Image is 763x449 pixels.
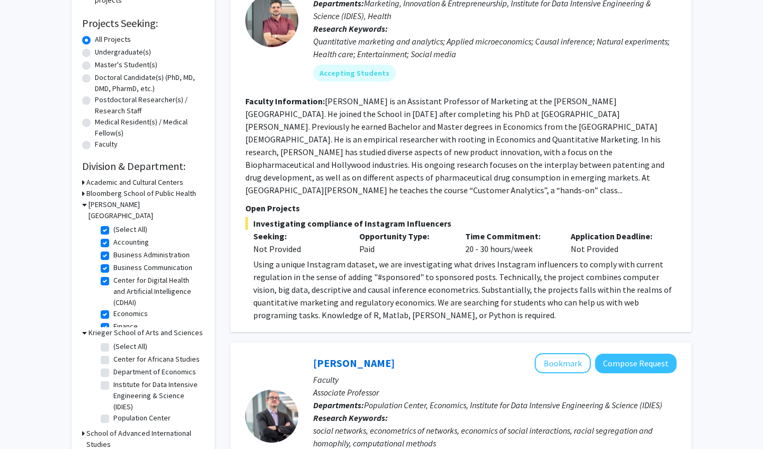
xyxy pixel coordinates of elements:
p: Time Commitment: [465,230,555,243]
h2: Division & Department: [82,160,204,173]
button: Compose Request to Angelo Mele [595,354,677,373]
a: [PERSON_NAME] [313,356,395,370]
p: Opportunity Type: [359,230,449,243]
p: Open Projects [245,202,677,214]
div: Not Provided [253,243,343,255]
p: Faculty [313,373,677,386]
label: Faculty [95,139,118,150]
label: Population Center [113,412,171,424]
b: Research Keywords: [313,23,388,34]
mat-chip: Accepting Students [313,65,396,82]
b: Research Keywords: [313,412,388,423]
label: All Projects [95,34,131,45]
iframe: Chat [8,401,45,441]
div: Not Provided [563,230,669,255]
b: Departments: [313,400,364,410]
h3: Academic and Cultural Centers [86,177,183,188]
label: Center for Africana Studies [113,354,200,365]
label: Institute for Data Intensive Engineering & Science (IDIES) [113,379,201,412]
p: Application Deadline: [571,230,661,243]
span: Investigating compliance of Instagram Influencers [245,217,677,230]
label: Center for Digital Health and Artificial Intelligence (CDHAI) [113,275,201,308]
label: Business Communication [113,262,192,273]
div: 20 - 30 hours/week [457,230,563,255]
label: Doctoral Candidate(s) (PhD, MD, DMD, PharmD, etc.) [95,72,204,94]
fg-read-more: [PERSON_NAME] is an Assistant Professor of Marketing at the [PERSON_NAME][GEOGRAPHIC_DATA]. He jo... [245,96,664,195]
label: Business Administration [113,249,190,261]
p: Associate Professor [313,386,677,399]
label: (Select All) [113,341,147,352]
h3: [PERSON_NAME][GEOGRAPHIC_DATA] [88,199,204,221]
label: Department of Economics [113,366,196,378]
h3: Krieger School of Arts and Sciences [88,327,203,338]
p: Seeking: [253,230,343,243]
div: Paid [351,230,457,255]
span: Population Center, Economics, Institute for Data Intensive Engineering & Science (IDIES) [364,400,662,410]
label: Postdoctoral Researcher(s) / Research Staff [95,94,204,116]
div: Using a unique Instagram dataset, we are investigating what drives Instagram influencers to compl... [253,258,677,321]
b: Faculty Information: [245,96,325,106]
button: Add Angelo Mele to Bookmarks [535,353,591,373]
label: Undergraduate(s) [95,47,151,58]
label: Accounting [113,237,149,248]
label: Medical Resident(s) / Medical Fellow(s) [95,116,204,139]
h3: Bloomberg School of Public Health [86,188,196,199]
div: Quantitative marketing and analytics; Applied microeconomics; Causal inference; Natural experimen... [313,35,677,60]
h2: Projects Seeking: [82,17,204,30]
label: Finance [113,321,138,332]
label: Economics [113,308,148,319]
label: Master's Student(s) [95,59,157,70]
label: (Select All) [113,224,147,235]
